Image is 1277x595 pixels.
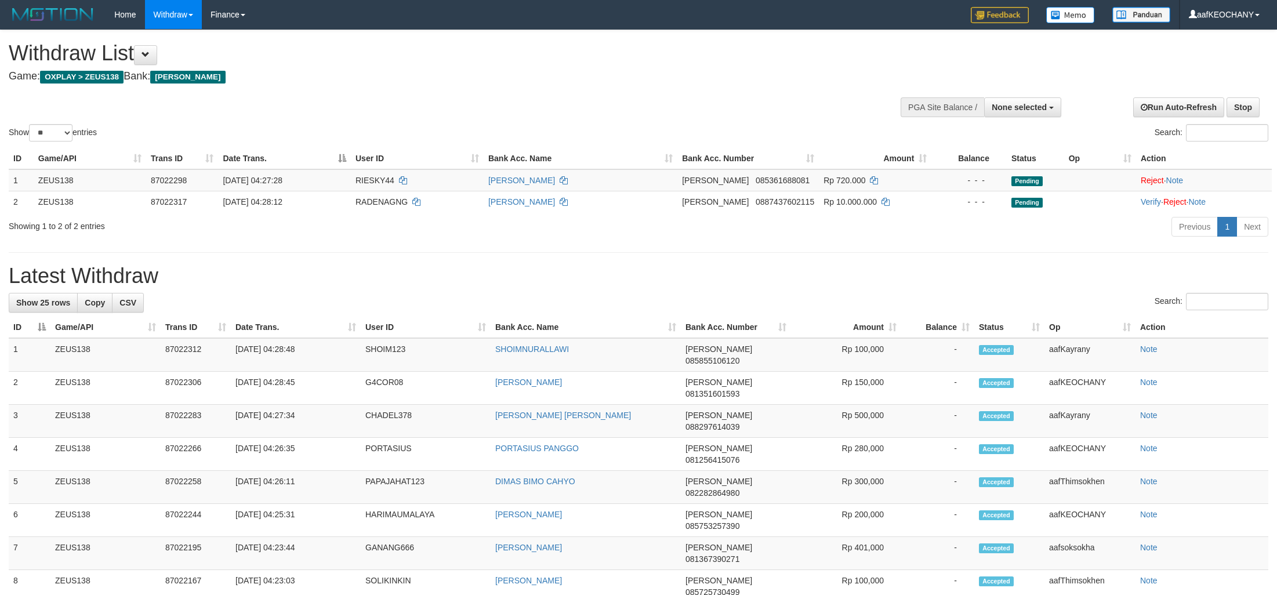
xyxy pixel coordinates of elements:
th: Op: activate to sort column ascending [1044,317,1135,338]
img: Button%20Memo.svg [1046,7,1095,23]
td: [DATE] 04:25:31 [231,504,361,537]
td: 2 [9,191,34,212]
td: 87022312 [161,338,231,372]
div: PGA Site Balance / [901,97,984,117]
span: Accepted [979,378,1014,388]
td: [DATE] 04:27:34 [231,405,361,438]
th: Trans ID: activate to sort column ascending [161,317,231,338]
span: [PERSON_NAME] [685,477,752,486]
a: Stop [1227,97,1260,117]
td: 87022244 [161,504,231,537]
td: CHADEL378 [361,405,491,438]
th: Status: activate to sort column ascending [974,317,1044,338]
span: None selected [992,103,1047,112]
a: [PERSON_NAME] [PERSON_NAME] [495,411,631,420]
span: 87022298 [151,176,187,185]
a: Note [1140,576,1158,585]
span: Copy 082282864980 to clipboard [685,488,739,498]
a: SHOIMNURALLAWI [495,344,569,354]
a: 1 [1217,217,1237,237]
h1: Latest Withdraw [9,264,1268,288]
span: Pending [1011,176,1043,186]
td: Rp 300,000 [791,471,901,504]
td: 1 [9,338,50,372]
td: [DATE] 04:26:11 [231,471,361,504]
div: Showing 1 to 2 of 2 entries [9,216,524,232]
th: Balance [931,148,1007,169]
span: [DATE] 04:27:28 [223,176,282,185]
span: [PERSON_NAME] [685,344,752,354]
th: Date Trans.: activate to sort column descending [218,148,351,169]
th: Amount: activate to sort column ascending [819,148,931,169]
th: Op: activate to sort column ascending [1064,148,1136,169]
span: Accepted [979,477,1014,487]
td: SHOIM123 [361,338,491,372]
span: OXPLAY > ZEUS138 [40,71,124,84]
label: Search: [1155,293,1268,310]
span: [PERSON_NAME] [682,176,749,185]
a: [PERSON_NAME] [488,197,555,206]
td: [DATE] 04:23:44 [231,537,361,570]
td: PORTASIUS [361,438,491,471]
span: Accepted [979,444,1014,454]
td: aafKEOCHANY [1044,504,1135,537]
td: 2 [9,372,50,405]
a: Reject [1163,197,1187,206]
td: G4COR08 [361,372,491,405]
a: Run Auto-Refresh [1133,97,1224,117]
a: Show 25 rows [9,293,78,313]
a: Note [1140,411,1158,420]
td: [DATE] 04:28:48 [231,338,361,372]
td: 1 [9,169,34,191]
td: - [901,471,974,504]
td: ZEUS138 [50,438,161,471]
span: Show 25 rows [16,298,70,307]
span: [PERSON_NAME] [685,444,752,453]
th: Bank Acc. Name: activate to sort column ascending [491,317,681,338]
td: ZEUS138 [50,338,161,372]
td: - [901,372,974,405]
td: aafThimsokhen [1044,471,1135,504]
a: Note [1140,477,1158,486]
td: Rp 401,000 [791,537,901,570]
span: Copy 085753257390 to clipboard [685,521,739,531]
label: Search: [1155,124,1268,142]
td: 7 [9,537,50,570]
h4: Game: Bank: [9,71,840,82]
td: - [901,537,974,570]
input: Search: [1186,293,1268,310]
span: Pending [1011,198,1043,208]
td: ZEUS138 [50,405,161,438]
td: 87022283 [161,405,231,438]
td: PAPAJAHAT123 [361,471,491,504]
td: Rp 200,000 [791,504,901,537]
a: Note [1140,510,1158,519]
td: - [901,405,974,438]
td: ZEUS138 [50,504,161,537]
span: Accepted [979,543,1014,553]
td: aafsoksokha [1044,537,1135,570]
td: aafKayrany [1044,338,1135,372]
td: - [901,438,974,471]
td: ZEUS138 [50,372,161,405]
a: Next [1236,217,1268,237]
a: PORTASIUS PANGGO [495,444,579,453]
a: Reject [1141,176,1164,185]
td: 6 [9,504,50,537]
td: · · [1136,191,1272,212]
span: Copy 081351601593 to clipboard [685,389,739,398]
span: [PERSON_NAME] [685,510,752,519]
span: Copy [85,298,105,307]
a: Note [1140,344,1158,354]
a: [PERSON_NAME] [495,543,562,552]
td: ZEUS138 [34,169,146,191]
span: Accepted [979,345,1014,355]
button: None selected [984,97,1061,117]
td: 87022266 [161,438,231,471]
span: [PERSON_NAME] [682,197,749,206]
img: Feedback.jpg [971,7,1029,23]
a: Previous [1171,217,1218,237]
th: User ID: activate to sort column ascending [361,317,491,338]
td: aafKayrany [1044,405,1135,438]
span: 87022317 [151,197,187,206]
